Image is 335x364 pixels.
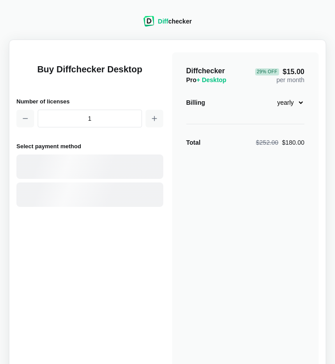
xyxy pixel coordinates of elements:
[16,97,163,106] h2: Number of licenses
[197,76,226,83] span: + Desktop
[16,63,163,86] h1: Buy Diffchecker Desktop
[255,67,304,84] div: per month
[255,68,279,75] div: 29 % Off
[158,17,192,26] div: checker
[143,16,154,27] img: Diffchecker logo
[16,142,163,151] h2: Select payment method
[143,21,192,28] a: Diffchecker logoDiffchecker
[186,67,225,75] span: Diffchecker
[38,110,142,127] input: 1
[186,76,227,83] span: Pro
[256,138,304,147] div: $180.00
[256,139,279,146] span: $252.00
[186,98,205,107] div: Billing
[186,139,201,146] strong: Total
[255,68,304,75] span: $15.00
[158,18,168,25] span: Diff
